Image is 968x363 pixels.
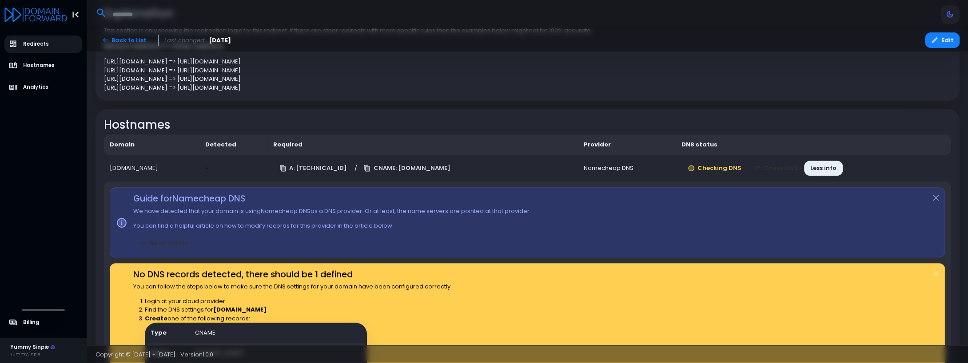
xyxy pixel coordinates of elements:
a: Back to List [96,32,153,48]
div: Namecheap DNS [584,164,670,173]
div: [URL][DOMAIN_NAME] => [URL][DOMAIN_NAME] [104,83,951,92]
span: Analytics [23,83,48,91]
th: Domain [104,134,199,155]
a: Redirects [4,36,83,53]
button: Less info [804,161,843,176]
div: [DOMAIN_NAME] [110,164,194,173]
strong: [DOMAIN_NAME] [213,305,267,314]
td: CNAME [189,323,367,343]
button: Checking DNS [681,161,748,176]
span: Last changed: [164,36,206,45]
p: You can follow the steps below to make sure the DNS settings for your domain have been configured... [133,282,452,291]
div: YummySinpie [10,351,56,357]
button: Toggle Aside [67,6,84,23]
span: Copyright © [DATE] - [DATE] | Version 1.0.0 [96,350,213,359]
td: / [267,155,578,182]
th: Provider [578,134,676,155]
a: Logo [4,8,67,20]
h2: Hostnames [104,118,951,132]
button: CNAME: [DOMAIN_NAME] [357,161,457,176]
div: Yummy Sinpie [10,343,56,351]
span: [DATE] [209,36,231,45]
a: Analytics [4,79,83,96]
p: You can find a helpful article on how to modify records for this provider in the article below. [133,221,531,230]
span: Billing [23,319,39,326]
button: Edit [925,32,960,48]
div: [URL][DOMAIN_NAME] => [URL][DOMAIN_NAME] [104,75,951,83]
h4: No DNS records detected, there should be 1 defined [133,269,452,280]
a: Billing [4,314,83,331]
strong: Type [151,328,167,337]
th: Detected [199,134,267,155]
li: Login at your cloud provider [145,297,452,306]
button: Close [927,188,944,208]
a: Hostnames [4,57,83,74]
div: [URL][DOMAIN_NAME] => [URL][DOMAIN_NAME] [104,57,951,66]
h4: Guide for Namecheap DNS [133,193,531,204]
strong: Create [145,314,167,323]
li: Find the DNS settings for [145,305,452,314]
span: Redirects [23,40,49,48]
button: Check DNS [748,161,804,176]
td: - [199,155,267,182]
th: DNS status [676,134,951,155]
span: Hostnames [23,62,55,69]
button: Close [927,264,944,284]
button: A: [TECHNICAL_ID] [273,161,354,176]
div: [URL][DOMAIN_NAME] => [URL][DOMAIN_NAME] [104,66,951,75]
th: Required [267,134,578,155]
p: We have detected that your domain is using Namecheap DNS as a DNS provider. Or at least, the name... [133,207,531,216]
a: Read article [133,236,194,251]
